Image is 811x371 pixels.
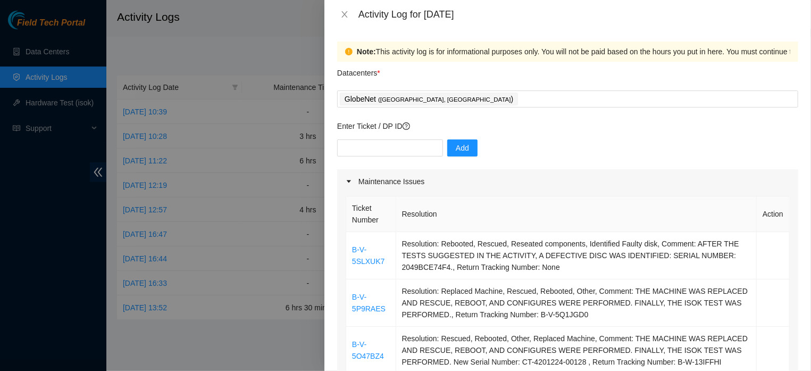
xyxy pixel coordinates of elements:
[396,279,757,327] td: Resolution: Replaced Machine, Rescued, Rebooted, Other, Comment: THE MACHINE WAS REPLACED AND RES...
[396,232,757,279] td: Resolution: Rebooted, Rescued, Reseated components, Identified Faulty disk, Comment: AFTER THE TE...
[352,245,384,266] a: B-V-5SLXUK7
[357,46,376,57] strong: Note:
[396,196,757,232] th: Resolution
[337,10,352,20] button: Close
[352,340,384,360] a: B-V-5O47BZ4
[757,196,790,232] th: Action
[345,93,513,105] p: GlobeNet )
[345,48,353,55] span: exclamation-circle
[340,10,349,19] span: close
[352,293,386,313] a: B-V-5P9RAES
[358,9,798,20] div: Activity Log for [DATE]
[456,142,469,154] span: Add
[337,62,380,79] p: Datacenters
[447,139,478,156] button: Add
[346,196,396,232] th: Ticket Number
[346,178,352,185] span: caret-right
[403,122,410,130] span: question-circle
[337,169,798,194] div: Maintenance Issues
[378,96,511,103] span: ( [GEOGRAPHIC_DATA], [GEOGRAPHIC_DATA]
[337,120,798,132] p: Enter Ticket / DP ID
